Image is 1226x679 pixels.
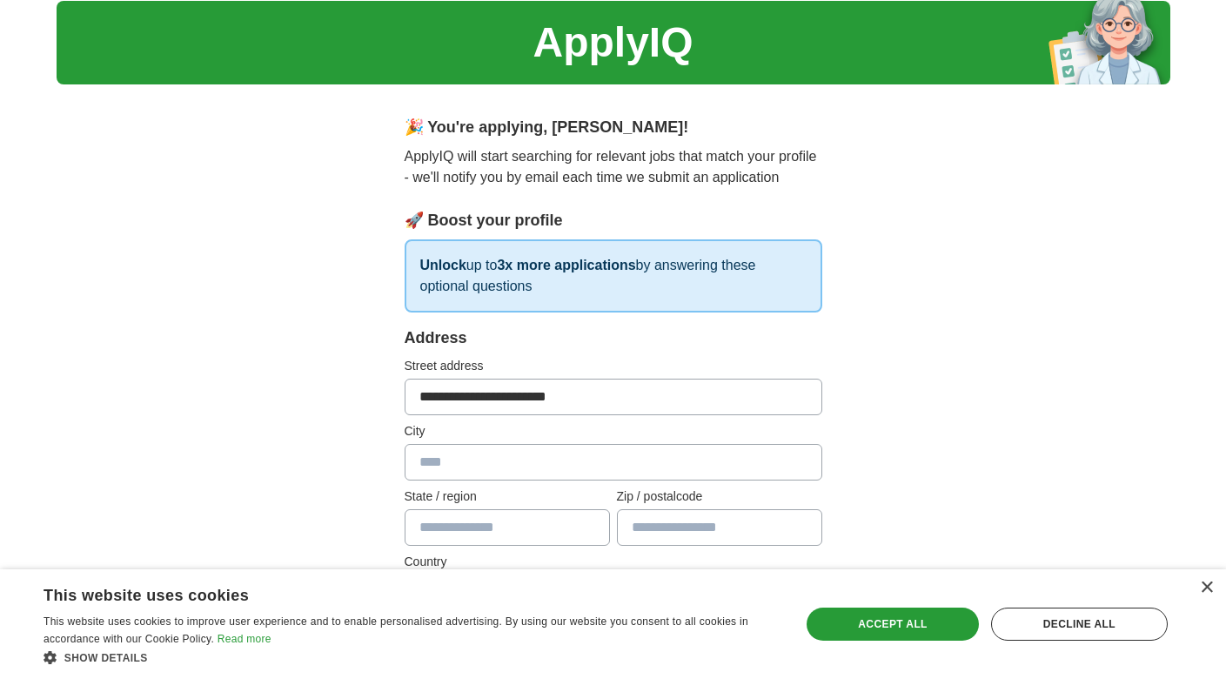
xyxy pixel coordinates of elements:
[405,326,822,350] div: Address
[405,422,822,440] label: City
[405,146,822,188] p: ApplyIQ will start searching for relevant jobs that match your profile - we'll notify you by emai...
[44,649,778,666] div: Show details
[1200,582,1213,595] div: Close
[405,239,822,313] p: up to by answering these optional questions
[405,116,822,139] div: 🎉 You're applying , [PERSON_NAME] !
[64,652,148,664] span: Show details
[807,608,978,641] div: Accept all
[405,553,822,571] label: Country
[617,487,822,506] label: Zip / postalcode
[420,258,466,272] strong: Unlock
[218,633,271,645] a: Read more, opens a new window
[44,580,734,606] div: This website uses cookies
[405,357,822,375] label: Street address
[497,258,635,272] strong: 3x more applications
[405,487,610,506] label: State / region
[533,11,693,74] h1: ApplyIQ
[991,608,1168,641] div: Decline all
[405,209,822,232] div: 🚀 Boost your profile
[44,615,748,645] span: This website uses cookies to improve user experience and to enable personalised advertising. By u...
